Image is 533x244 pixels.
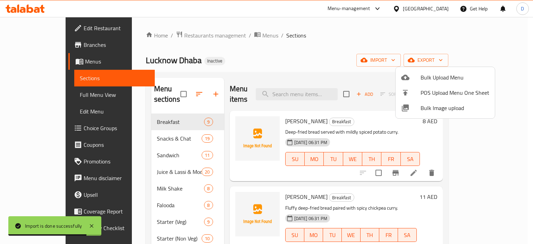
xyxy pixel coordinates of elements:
div: Import is done successfully [25,222,82,230]
li: Upload bulk menu [396,70,495,85]
li: POS Upload Menu One Sheet [396,85,495,100]
span: Bulk Upload Menu [421,73,489,82]
span: Bulk Image upload [421,104,489,112]
span: POS Upload Menu One Sheet [421,89,489,97]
